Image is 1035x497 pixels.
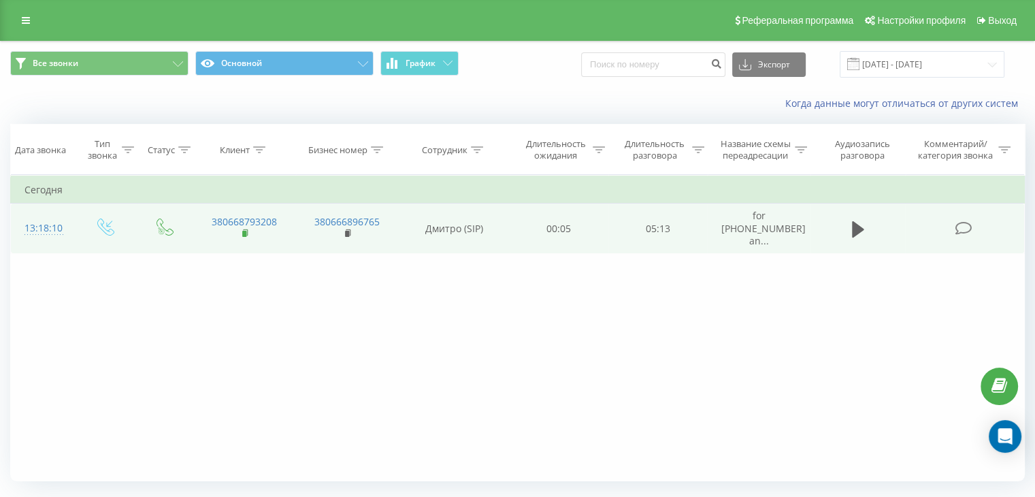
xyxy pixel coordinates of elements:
[785,97,1025,110] a: Когда данные могут отличаться от других систем
[380,51,459,76] button: График
[988,15,1017,26] span: Выход
[621,138,689,161] div: Длительность разговора
[195,51,374,76] button: Основной
[11,176,1025,204] td: Сегодня
[33,58,78,69] span: Все звонки
[148,144,175,156] div: Статус
[510,204,608,254] td: 00:05
[406,59,436,68] span: График
[314,215,380,228] a: 380666896765
[732,52,806,77] button: Экспорт
[15,144,66,156] div: Дата звонка
[522,138,590,161] div: Длительность ожидания
[399,204,510,254] td: Дмитро (SIP)
[720,138,791,161] div: Название схемы переадресации
[608,204,707,254] td: 05:13
[212,215,277,228] a: 380668793208
[86,138,118,161] div: Тип звонка
[915,138,995,161] div: Комментарий/категория звонка
[721,209,805,246] span: for [PHONE_NUMBER] an...
[24,215,61,242] div: 13:18:10
[581,52,725,77] input: Поиск по номеру
[742,15,853,26] span: Реферальная программа
[220,144,250,156] div: Клиент
[308,144,367,156] div: Бизнес номер
[989,420,1021,453] div: Open Intercom Messenger
[422,144,467,156] div: Сотрудник
[10,51,188,76] button: Все звонки
[877,15,966,26] span: Настройки профиля
[823,138,902,161] div: Аудиозапись разговора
